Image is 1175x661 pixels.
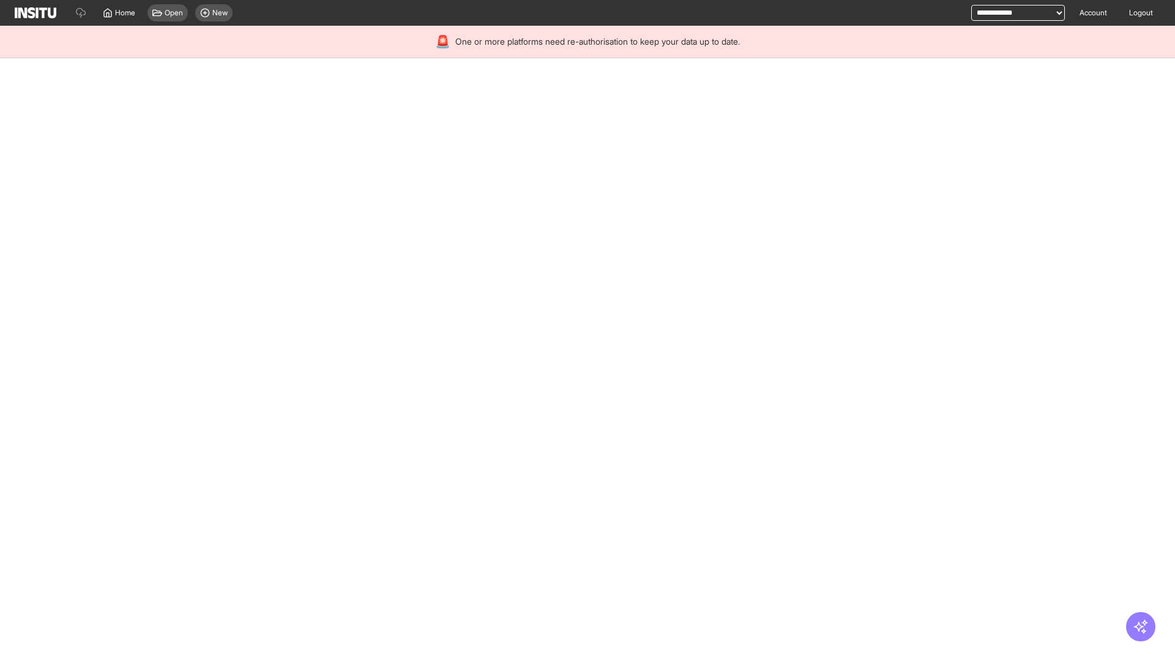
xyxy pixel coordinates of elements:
[115,8,135,18] span: Home
[435,33,450,50] div: 🚨
[212,8,228,18] span: New
[15,7,56,18] img: Logo
[455,35,740,48] span: One or more platforms need re-authorisation to keep your data up to date.
[165,8,183,18] span: Open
